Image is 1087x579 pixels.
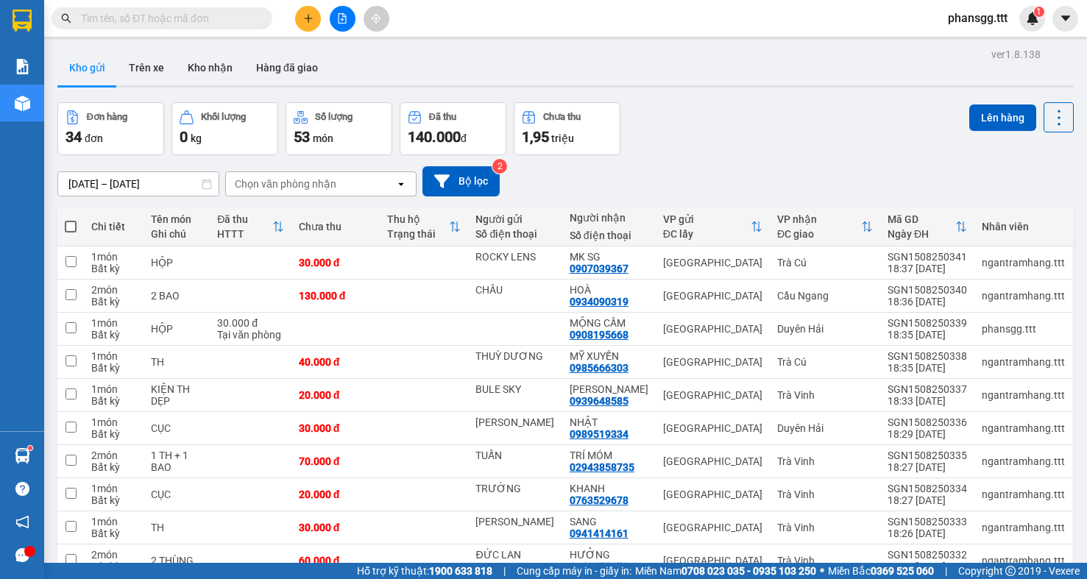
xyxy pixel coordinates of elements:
[681,565,816,577] strong: 0708 023 035 - 0935 103 250
[151,522,203,533] div: TH
[91,483,136,494] div: 1 món
[880,207,974,246] th: Toggle SortBy
[982,422,1065,434] div: ngantramhang.ttt
[299,389,372,401] div: 20.000 đ
[299,489,372,500] div: 20.000 đ
[299,290,372,302] div: 130.000 đ
[777,455,873,467] div: Trà Vinh
[387,228,449,240] div: Trạng thái
[888,263,967,274] div: 18:37 [DATE]
[503,563,506,579] span: |
[570,494,629,506] div: 0763529678
[888,317,967,329] div: SGN1508250339
[888,483,967,494] div: SGN1508250334
[635,563,816,579] span: Miền Nam
[91,428,136,440] div: Bất kỳ
[888,350,967,362] div: SGN1508250338
[777,555,873,566] div: Trà Vinh
[888,516,967,528] div: SGN1508250333
[171,102,278,155] button: Khối lượng0kg
[91,528,136,539] div: Bất kỳ
[13,10,32,32] img: logo-vxr
[65,128,82,146] span: 34
[663,555,762,566] div: [GEOGRAPHIC_DATA]
[570,483,648,494] div: KHANH
[570,395,629,407] div: 0939648585
[371,13,381,24] span: aim
[91,284,136,296] div: 2 món
[663,228,751,240] div: ĐC lấy
[85,132,103,144] span: đơn
[475,483,554,494] div: TRƯỜNG
[777,389,873,401] div: Trà Vinh
[888,284,967,296] div: SGN1508250340
[313,132,333,144] span: món
[81,10,255,26] input: Tìm tên, số ĐT hoặc mã đơn
[663,455,762,467] div: [GEOGRAPHIC_DATA]
[330,6,355,32] button: file-add
[888,228,955,240] div: Ngày ĐH
[217,213,272,225] div: Đã thu
[777,213,861,225] div: VP nhận
[663,389,762,401] div: [GEOGRAPHIC_DATA]
[543,112,581,122] div: Chưa thu
[888,549,967,561] div: SGN1508250332
[982,221,1065,232] div: Nhân viên
[475,549,554,561] div: ĐỨC LAN
[888,383,967,395] div: SGN1508250337
[380,207,468,246] th: Toggle SortBy
[299,555,372,566] div: 60.000 đ
[151,356,203,368] div: TH
[91,296,136,308] div: Bất kỳ
[1052,6,1078,32] button: caret-down
[57,102,164,155] button: Đơn hàng34đơn
[663,489,762,500] div: [GEOGRAPHIC_DATA]
[820,568,824,574] span: ⚪️
[663,356,762,368] div: [GEOGRAPHIC_DATA]
[151,422,203,434] div: CỤC
[888,213,955,225] div: Mã GD
[888,362,967,374] div: 18:35 [DATE]
[969,104,1036,131] button: Lên hàng
[299,455,372,467] div: 70.000 đ
[888,561,967,572] div: 18:25 [DATE]
[663,213,751,225] div: VP gửi
[492,159,507,174] sup: 2
[570,428,629,440] div: 0989519334
[663,522,762,533] div: [GEOGRAPHIC_DATA]
[235,177,336,191] div: Chọn văn phòng nhận
[570,251,648,263] div: MK SG
[315,112,353,122] div: Số lượng
[201,112,246,122] div: Khối lượng
[299,221,372,232] div: Chưa thu
[294,128,310,146] span: 53
[570,528,629,539] div: 0941414161
[551,132,574,144] span: triệu
[117,50,176,85] button: Trên xe
[945,563,947,579] span: |
[28,446,32,450] sup: 1
[888,296,967,308] div: 18:36 [DATE]
[777,228,861,240] div: ĐC giao
[871,565,934,577] strong: 0369 525 060
[570,317,648,329] div: MỘNG CẦM
[91,461,136,473] div: Bất kỳ
[337,13,347,24] span: file-add
[387,213,449,225] div: Thu hộ
[570,212,648,224] div: Người nhận
[1059,12,1072,25] span: caret-down
[91,450,136,461] div: 2 món
[91,416,136,428] div: 1 món
[475,450,554,461] div: TUẤN
[295,6,321,32] button: plus
[475,516,554,528] div: NGUYÊN KIM
[888,428,967,440] div: 18:29 [DATE]
[663,422,762,434] div: [GEOGRAPHIC_DATA]
[888,528,967,539] div: 18:26 [DATE]
[570,263,629,274] div: 0907039367
[210,207,291,246] th: Toggle SortBy
[982,356,1065,368] div: ngantramhang.ttt
[1036,7,1041,17] span: 1
[303,13,314,24] span: plus
[570,549,648,561] div: HƯỞNG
